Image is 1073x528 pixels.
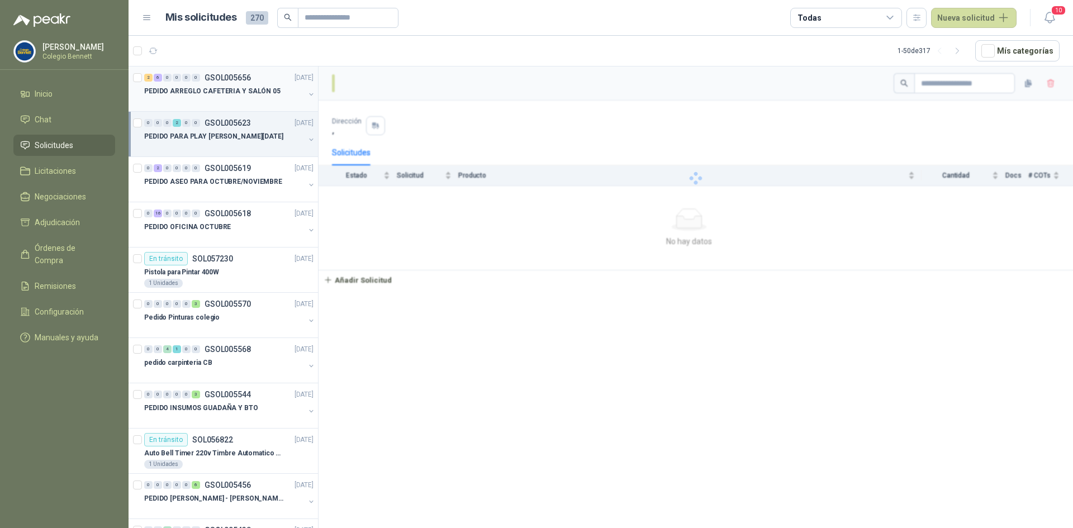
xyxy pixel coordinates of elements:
[295,435,314,445] p: [DATE]
[129,429,318,474] a: En tránsitoSOL056822[DATE] Auto Bell Timer 220v Timbre Automatico Para Colegios, Indust1 Unidades
[144,493,283,504] p: PEDIDO [PERSON_NAME] - [PERSON_NAME]
[144,460,183,469] div: 1 Unidades
[144,177,282,187] p: PEDIDO ASEO PARA OCTUBRE/NOVIEMBRE
[35,88,53,100] span: Inicio
[295,389,314,400] p: [DATE]
[192,436,233,444] p: SOL056822
[144,388,316,424] a: 0 0 0 0 0 3 GSOL005544[DATE] PEDIDO INSUMOS GUADAÑA Y BTO
[173,74,181,82] div: 0
[205,210,251,217] p: GSOL005618
[295,163,314,174] p: [DATE]
[182,119,191,127] div: 0
[154,300,162,308] div: 0
[42,53,112,60] p: Colegio Bennett
[144,478,316,514] a: 0 0 0 0 0 6 GSOL005456[DATE] PEDIDO [PERSON_NAME] - [PERSON_NAME]
[144,86,281,97] p: PEDIDO ARREGLO CAFETERIA Y SALÓN 05
[165,9,237,26] h1: Mis solicitudes
[13,212,115,233] a: Adjudicación
[144,279,183,288] div: 1 Unidades
[13,186,115,207] a: Negociaciones
[295,299,314,310] p: [DATE]
[144,119,153,127] div: 0
[295,118,314,129] p: [DATE]
[163,74,172,82] div: 0
[144,297,316,333] a: 0 0 0 0 0 3 GSOL005570[DATE] Pedido Pinturas colegio
[931,8,1017,28] button: Nueva solicitud
[246,11,268,25] span: 270
[13,237,115,271] a: Órdenes de Compra
[144,222,231,232] p: PEDIDO OFICINA OCTUBRE
[144,164,153,172] div: 0
[205,345,251,353] p: GSOL005568
[163,210,172,217] div: 0
[154,119,162,127] div: 0
[173,210,181,217] div: 0
[192,300,200,308] div: 3
[35,165,76,177] span: Licitaciones
[144,161,316,197] a: 0 2 0 0 0 0 GSOL005619[DATE] PEDIDO ASEO PARA OCTUBRE/NOVIEMBRE
[13,83,115,104] a: Inicio
[182,481,191,489] div: 0
[192,481,200,489] div: 6
[163,391,172,398] div: 0
[192,391,200,398] div: 3
[163,300,172,308] div: 0
[182,210,191,217] div: 0
[154,481,162,489] div: 0
[144,300,153,308] div: 0
[144,207,316,242] a: 0 16 0 0 0 0 GSOL005618[DATE] PEDIDO OFICINA OCTUBRE
[13,109,115,130] a: Chat
[192,210,200,217] div: 0
[173,391,181,398] div: 0
[144,345,153,353] div: 0
[295,480,314,491] p: [DATE]
[35,139,73,151] span: Solicitudes
[163,345,172,353] div: 4
[163,119,172,127] div: 0
[163,481,172,489] div: 0
[205,391,251,398] p: GSOL005544
[144,131,283,142] p: PEDIDO PARA PLAY [PERSON_NAME][DATE]
[182,345,191,353] div: 0
[1039,8,1060,28] button: 10
[35,280,76,292] span: Remisiones
[192,74,200,82] div: 0
[13,135,115,156] a: Solicitudes
[13,160,115,182] a: Licitaciones
[797,12,821,24] div: Todas
[13,327,115,348] a: Manuales y ayuda
[35,191,86,203] span: Negociaciones
[154,345,162,353] div: 0
[154,164,162,172] div: 2
[154,74,162,82] div: 6
[144,433,188,446] div: En tránsito
[182,391,191,398] div: 0
[154,391,162,398] div: 0
[182,74,191,82] div: 0
[173,345,181,353] div: 1
[173,119,181,127] div: 2
[295,208,314,219] p: [DATE]
[144,343,316,378] a: 0 0 4 1 0 0 GSOL005568[DATE] pedido carpinteria CB
[205,164,251,172] p: GSOL005619
[163,164,172,172] div: 0
[35,242,105,267] span: Órdenes de Compra
[192,164,200,172] div: 0
[192,345,200,353] div: 0
[898,42,966,60] div: 1 - 50 de 317
[295,344,314,355] p: [DATE]
[295,254,314,264] p: [DATE]
[205,481,251,489] p: GSOL005456
[1051,5,1066,16] span: 10
[35,216,80,229] span: Adjudicación
[192,119,200,127] div: 0
[975,40,1060,61] button: Mís categorías
[35,331,98,344] span: Manuales y ayuda
[13,301,115,322] a: Configuración
[182,164,191,172] div: 0
[14,41,35,62] img: Company Logo
[173,300,181,308] div: 0
[144,448,283,459] p: Auto Bell Timer 220v Timbre Automatico Para Colegios, Indust
[35,306,84,318] span: Configuración
[182,300,191,308] div: 0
